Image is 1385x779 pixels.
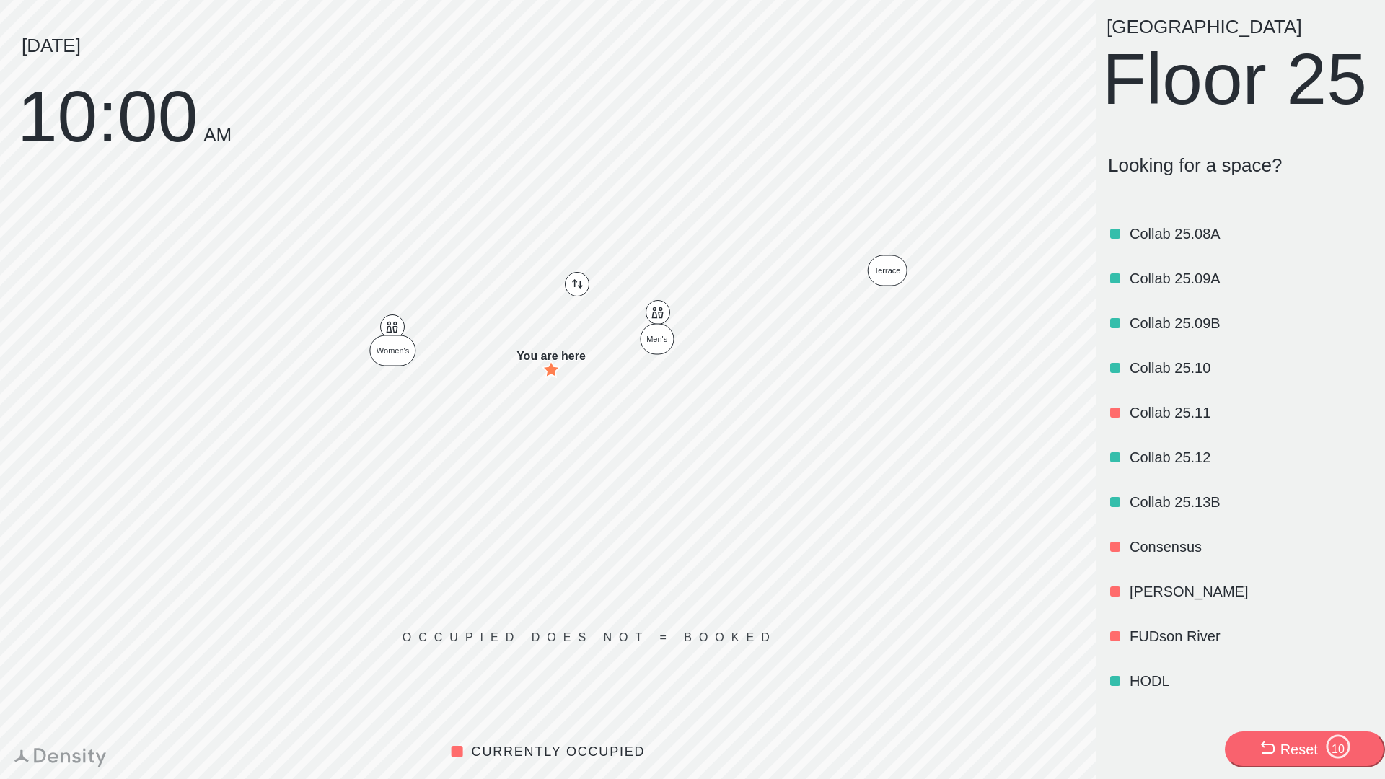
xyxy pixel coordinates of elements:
[1225,731,1385,767] button: Reset10
[1130,224,1371,244] p: Collab 25.08A
[1130,447,1371,467] p: Collab 25.12
[1130,581,1371,602] p: [PERSON_NAME]
[1130,402,1371,423] p: Collab 25.11
[1130,492,1371,512] p: Collab 25.13B
[1130,626,1371,646] p: FUDson River
[1130,716,1371,736] p: Phone Room 2520
[1130,358,1371,378] p: Collab 25.10
[1130,671,1371,691] p: HODL
[1325,743,1351,756] div: 10
[1130,268,1371,289] p: Collab 25.09A
[1108,154,1373,177] p: Looking for a space?
[1130,537,1371,557] p: Consensus
[1130,313,1371,333] p: Collab 25.09B
[1280,739,1318,760] div: Reset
